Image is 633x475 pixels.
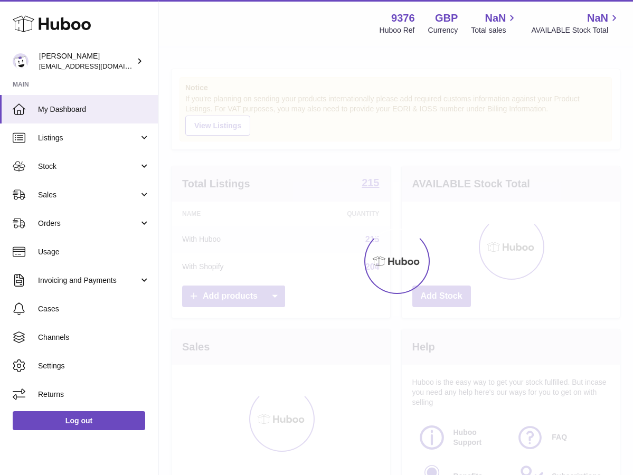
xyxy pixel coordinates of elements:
span: Orders [38,218,139,229]
img: info@azura-rose.com [13,53,29,69]
span: Invoicing and Payments [38,275,139,286]
span: NaN [587,11,608,25]
span: Returns [38,389,150,400]
a: NaN AVAILABLE Stock Total [531,11,620,35]
div: Huboo Ref [380,25,415,35]
span: Sales [38,190,139,200]
span: AVAILABLE Stock Total [531,25,620,35]
span: Stock [38,161,139,172]
span: Cases [38,304,150,314]
span: Total sales [471,25,518,35]
span: [EMAIL_ADDRESS][DOMAIN_NAME] [39,62,155,70]
div: [PERSON_NAME] [39,51,134,71]
span: NaN [485,11,506,25]
strong: GBP [435,11,458,25]
span: Listings [38,133,139,143]
div: Currency [428,25,458,35]
a: Log out [13,411,145,430]
span: Usage [38,247,150,257]
span: My Dashboard [38,104,150,115]
a: NaN Total sales [471,11,518,35]
span: Settings [38,361,150,371]
strong: 9376 [391,11,415,25]
span: Channels [38,332,150,343]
